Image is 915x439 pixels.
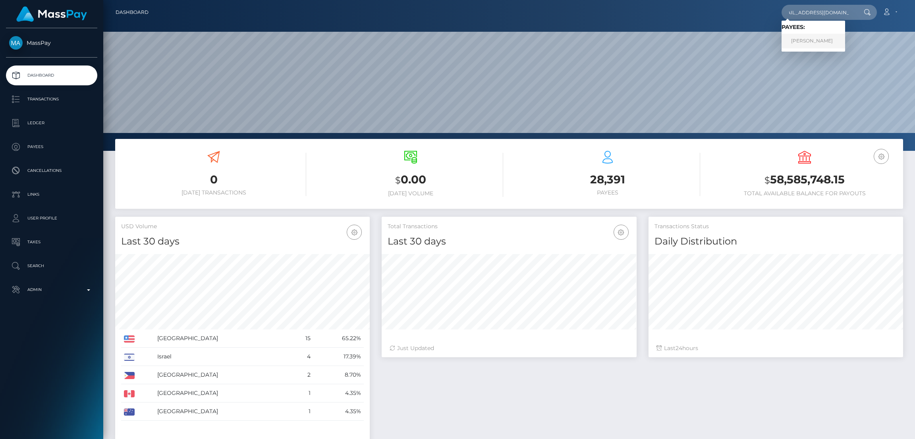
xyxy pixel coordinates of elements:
h3: 0.00 [318,172,503,188]
img: IL.png [124,354,135,361]
div: Just Updated [390,344,628,352]
span: MassPay [6,39,97,46]
div: Last hours [656,344,895,352]
td: 4.35% [313,402,364,421]
td: 8.70% [313,366,364,384]
a: Dashboard [116,4,149,21]
td: [GEOGRAPHIC_DATA] [154,384,291,402]
h4: Last 30 days [388,235,630,248]
a: [PERSON_NAME] [782,34,845,48]
a: Links [6,185,97,204]
a: User Profile [6,208,97,228]
p: Dashboard [9,69,94,81]
span: 24 [676,345,682,352]
p: Cancellations [9,165,94,177]
td: 2 [291,366,313,384]
img: AU.png [124,408,135,416]
a: Dashboard [6,65,97,85]
p: Admin [9,284,94,296]
a: Search [6,256,97,276]
h5: USD Volume [121,223,364,231]
h6: Payees: [782,24,845,31]
p: Taxes [9,236,94,248]
h4: Last 30 days [121,235,364,248]
p: Ledger [9,117,94,129]
small: $ [764,175,770,186]
td: Israel [154,348,291,366]
td: [GEOGRAPHIC_DATA] [154,402,291,421]
h6: [DATE] Transactions [121,189,306,196]
td: 15 [291,329,313,348]
td: 1 [291,384,313,402]
img: PH.png [124,372,135,379]
p: Payees [9,141,94,153]
td: [GEOGRAPHIC_DATA] [154,366,291,384]
h3: 0 [121,172,306,187]
td: 4 [291,348,313,366]
a: Ledger [6,113,97,133]
img: MassPay [9,36,23,50]
h6: [DATE] Volume [318,190,503,197]
h6: Total Available Balance for Payouts [712,190,897,197]
a: Payees [6,137,97,157]
td: 1 [291,402,313,421]
h5: Total Transactions [388,223,630,231]
td: 4.35% [313,384,364,402]
td: 17.39% [313,348,364,366]
p: User Profile [9,212,94,224]
small: $ [395,175,401,186]
input: Search... [782,5,856,20]
td: [GEOGRAPHIC_DATA] [154,329,291,348]
a: Taxes [6,232,97,252]
p: Search [9,260,94,272]
a: Admin [6,280,97,300]
img: CA.png [124,390,135,397]
a: Transactions [6,89,97,109]
td: 65.22% [313,329,364,348]
h6: Payees [515,189,700,196]
p: Transactions [9,93,94,105]
img: MassPay Logo [16,6,87,22]
h3: 28,391 [515,172,700,187]
img: US.png [124,335,135,343]
p: Links [9,189,94,200]
h4: Daily Distribution [654,235,897,248]
a: Cancellations [6,161,97,181]
h5: Transactions Status [654,223,897,231]
h3: 58,585,748.15 [712,172,897,188]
